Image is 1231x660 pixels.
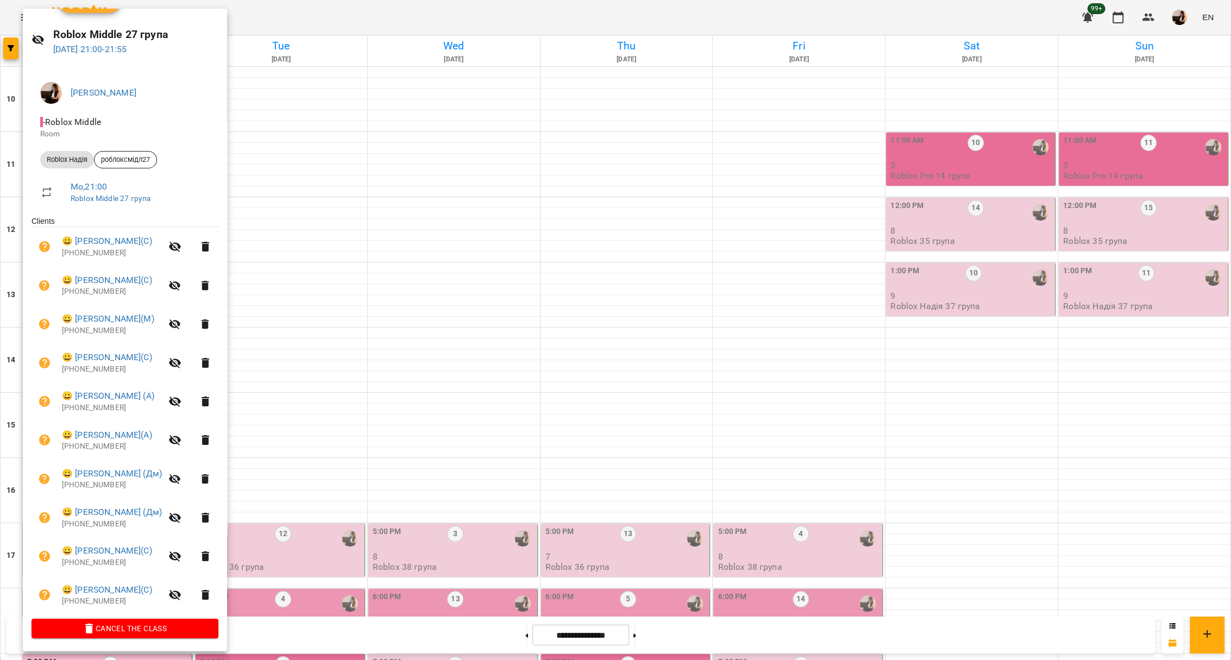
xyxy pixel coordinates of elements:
p: [PHONE_NUMBER] [62,480,162,491]
div: роблоксмідл27 [94,151,157,168]
button: Unpaid. Bill the attendance? [32,505,58,531]
span: роблоксмідл27 [95,155,156,165]
button: Unpaid. Bill the attendance? [32,582,58,608]
button: Unpaid. Bill the attendance? [32,311,58,337]
p: [PHONE_NUMBER] [62,325,162,336]
a: 😀 [PERSON_NAME](С) [62,235,152,248]
p: [PHONE_NUMBER] [62,596,162,607]
p: [PHONE_NUMBER] [62,557,162,568]
p: [PHONE_NUMBER] [62,519,162,530]
button: Unpaid. Bill the attendance? [32,388,58,414]
button: Unpaid. Bill the attendance? [32,427,58,453]
p: [PHONE_NUMBER] [62,286,162,297]
button: Unpaid. Bill the attendance? [32,234,58,260]
a: Mo , 21:00 [71,181,107,192]
p: [PHONE_NUMBER] [62,364,162,375]
ul: Clients [32,216,218,618]
button: Cancel the class [32,619,218,638]
p: Room [40,129,210,140]
img: f1c8304d7b699b11ef2dd1d838014dff.jpg [40,82,62,104]
span: Roblox Надія [40,155,94,165]
button: Unpaid. Bill the attendance? [32,466,58,492]
button: Unpaid. Bill the attendance? [32,350,58,376]
p: [PHONE_NUMBER] [62,441,162,452]
button: Unpaid. Bill the attendance? [32,273,58,299]
a: 😀 [PERSON_NAME] (Дм) [62,467,162,480]
a: Roblox Middlе 27 група [71,194,150,203]
p: [PHONE_NUMBER] [62,403,162,413]
a: [DATE] 21:00-21:55 [53,44,127,54]
a: 😀 [PERSON_NAME](С) [62,544,152,557]
a: 😀 [PERSON_NAME] (А) [62,389,154,403]
p: [PHONE_NUMBER] [62,248,162,259]
a: 😀 [PERSON_NAME](С) [62,583,152,596]
button: Unpaid. Bill the attendance? [32,543,58,569]
a: [PERSON_NAME] [71,87,136,98]
a: 😀 [PERSON_NAME](С) [62,351,152,364]
a: 😀 [PERSON_NAME](М) [62,312,154,325]
span: - Roblox Middlе [40,117,103,127]
h6: Roblox Middlе 27 група [53,26,218,43]
a: 😀 [PERSON_NAME](С) [62,274,152,287]
a: 😀 [PERSON_NAME](А) [62,429,152,442]
a: 😀 [PERSON_NAME] (Дм) [62,506,162,519]
span: Cancel the class [40,622,210,635]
